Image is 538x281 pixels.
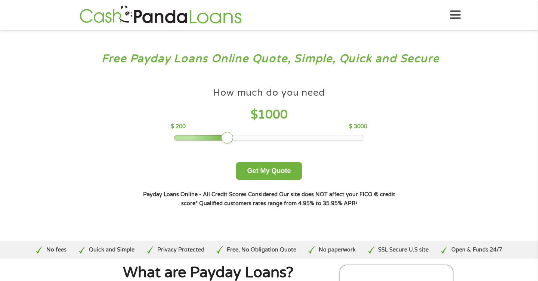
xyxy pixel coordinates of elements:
p: SSL Secure U.S site [378,246,429,254]
strong: Our site does NOT affect your FICO ® credit score* [181,191,395,207]
button: Get My Quote [236,162,302,180]
p: Open & Funds 24/7 [451,246,502,254]
p: $ 3000 [349,123,367,131]
p: Privacy Protected [157,246,204,254]
span: 1000 [258,108,288,122]
strong: Qualified customers rates range from 4.95% to 35.95% APR¹ [199,200,357,207]
h3: Free Payday Loans Online Quote, Simple, Quick and Secure [22,52,517,66]
p: No paperwork [319,246,356,254]
p: $ 200 [171,123,186,131]
p: No fees [46,246,67,254]
img: GetLoanNow Logo [77,4,244,26]
p: Free, No Obligation Quote [227,246,296,254]
strong: Payday Loans Online - All Credit Scores Considered [143,191,278,198]
h1: What are Payday Loans? [84,265,332,280]
p: Quick and Simple [89,246,134,254]
h4: $ [171,107,367,123]
h4: How much do you need [213,87,325,99]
